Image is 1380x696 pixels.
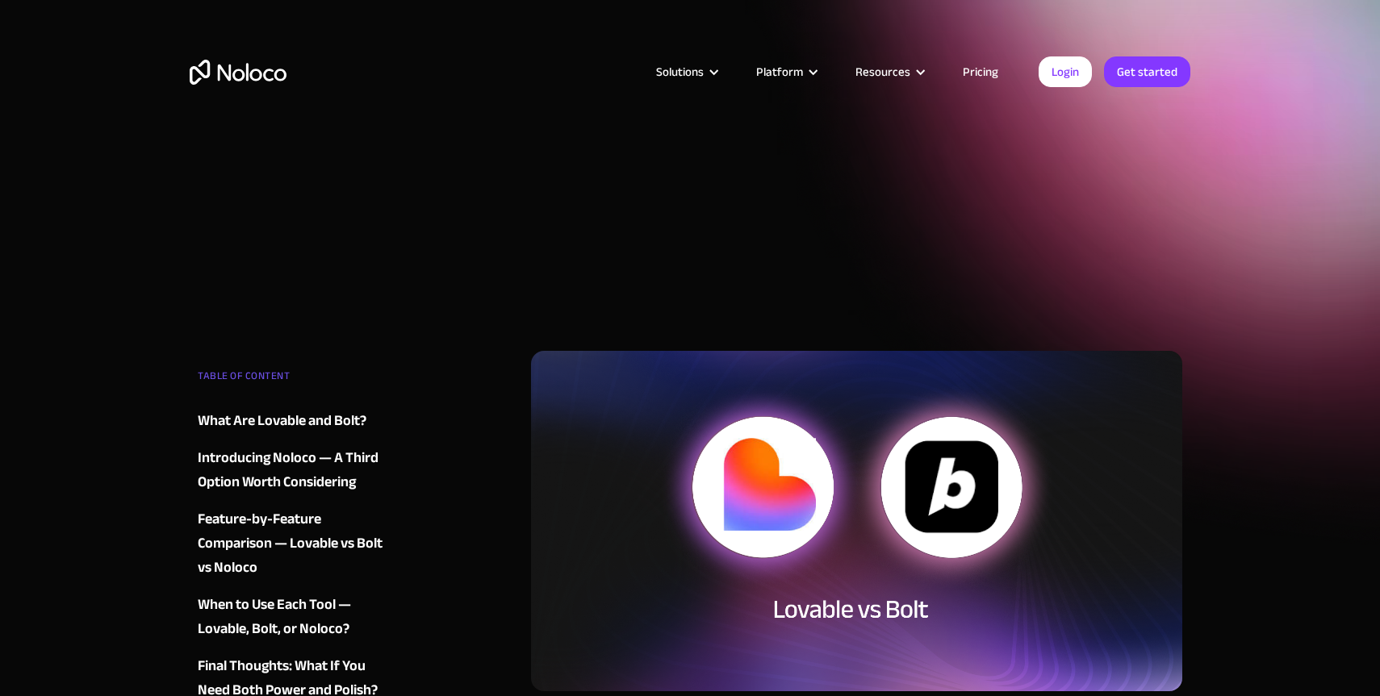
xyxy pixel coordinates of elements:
div: [PERSON_NAME] [582,272,724,291]
a: Introducing Noloco — A Third Option Worth Considering [198,446,393,494]
div: Solutions [656,61,704,82]
div: Solutions [636,61,736,82]
div: Platform [736,61,835,82]
a: Login [1039,56,1092,87]
div: TABLE OF CONTENT [198,364,393,396]
a: When to Use Each Tool — Lovable, Bolt, or Noloco? [198,593,393,641]
a: Feature-by-Feature Comparison — Lovable vs Bolt vs Noloco [198,507,393,580]
a: home [190,60,286,85]
a: Get started [1104,56,1190,87]
a: What Are Lovable and Bolt? [198,409,393,433]
a: Pricing [943,61,1018,82]
div: Head of Growth at Noloco [582,291,724,310]
div: Resources [855,61,910,82]
div: What Are Lovable and Bolt? [198,409,366,433]
div: Platform [756,61,803,82]
h1: Lovable vs Bolt (2025): Which No-Code Tool Wins? [531,169,1182,256]
div: Resources [835,61,943,82]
